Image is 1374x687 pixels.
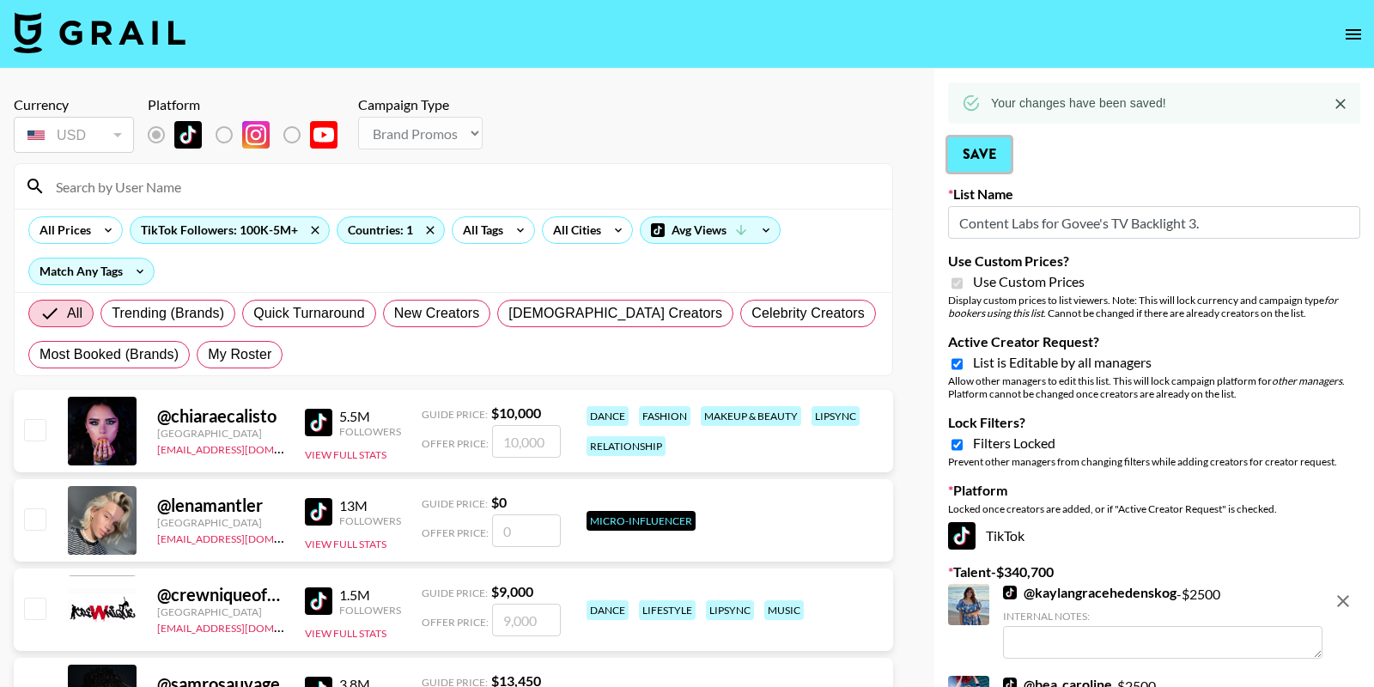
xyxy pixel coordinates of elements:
[339,425,401,438] div: Followers
[157,427,284,440] div: [GEOGRAPHIC_DATA]
[208,344,271,365] span: My Roster
[305,498,332,526] img: TikTok
[337,217,444,243] div: Countries: 1
[131,217,329,243] div: TikTok Followers: 100K-5M+
[991,88,1166,119] div: Your changes have been saved!
[67,303,82,324] span: All
[543,217,605,243] div: All Cities
[253,303,365,324] span: Quick Turnaround
[305,448,386,461] button: View Full Stats
[587,406,629,426] div: dance
[812,406,860,426] div: lipsync
[157,605,284,618] div: [GEOGRAPHIC_DATA]
[1003,586,1017,599] img: TikTok
[29,258,154,284] div: Match Any Tags
[491,494,507,510] strong: $ 0
[948,522,1360,550] div: TikTok
[948,333,1360,350] label: Active Creator Request?
[339,514,401,527] div: Followers
[157,584,284,605] div: @ crewniqueofficial
[422,616,489,629] span: Offer Price:
[491,404,541,421] strong: $ 10,000
[587,600,629,620] div: dance
[701,406,801,426] div: makeup & beauty
[157,516,284,529] div: [GEOGRAPHIC_DATA]
[422,437,489,450] span: Offer Price:
[587,511,696,531] div: Micro-Influencer
[422,408,488,421] span: Guide Price:
[587,436,666,456] div: relationship
[305,409,332,436] img: TikTok
[157,440,330,456] a: [EMAIL_ADDRESS][DOMAIN_NAME]
[1336,17,1371,52] button: open drawer
[948,563,1360,581] label: Talent - $ 340,700
[948,455,1360,468] div: Prevent other managers from changing filters while adding creators for creator request.
[492,604,561,636] input: 9,000
[46,173,882,200] input: Search by User Name
[305,627,386,640] button: View Full Stats
[17,120,131,150] div: USD
[112,303,224,324] span: Trending (Brands)
[948,482,1360,499] label: Platform
[339,408,401,425] div: 5.5M
[639,406,690,426] div: fashion
[148,117,351,153] div: List locked to TikTok.
[948,185,1360,203] label: List Name
[1326,584,1360,618] button: remove
[422,587,488,599] span: Guide Price:
[305,538,386,550] button: View Full Stats
[948,294,1338,319] em: for bookers using this list
[508,303,722,324] span: [DEMOGRAPHIC_DATA] Creators
[948,137,1011,172] button: Save
[948,522,976,550] img: TikTok
[973,435,1055,452] span: Filters Locked
[706,600,754,620] div: lipsync
[148,96,351,113] div: Platform
[310,121,337,149] img: YouTube
[242,121,270,149] img: Instagram
[29,217,94,243] div: All Prices
[14,96,134,113] div: Currency
[453,217,507,243] div: All Tags
[641,217,780,243] div: Avg Views
[339,497,401,514] div: 13M
[358,96,483,113] div: Campaign Type
[764,600,804,620] div: music
[339,587,401,604] div: 1.5M
[973,273,1085,290] span: Use Custom Prices
[948,414,1360,431] label: Lock Filters?
[492,514,561,547] input: 0
[339,604,401,617] div: Followers
[14,12,185,53] img: Grail Talent
[948,374,1360,400] div: Allow other managers to edit this list. This will lock campaign platform for . Platform cannot be...
[157,405,284,427] div: @ chiaraecalisto
[1272,374,1342,387] em: other managers
[1003,584,1176,601] a: @kaylangracehedenskog
[1003,610,1322,623] div: Internal Notes:
[948,294,1360,319] div: Display custom prices to list viewers. Note: This will lock currency and campaign type . Cannot b...
[157,495,284,516] div: @ lenamantler
[40,344,179,365] span: Most Booked (Brands)
[492,425,561,458] input: 10,000
[639,600,696,620] div: lifestyle
[394,303,480,324] span: New Creators
[14,113,134,156] div: Currency is locked to USD
[751,303,865,324] span: Celebrity Creators
[157,529,330,545] a: [EMAIL_ADDRESS][DOMAIN_NAME]
[422,497,488,510] span: Guide Price:
[973,354,1152,371] span: List is Editable by all managers
[1328,91,1353,117] button: Close
[174,121,202,149] img: TikTok
[305,587,332,615] img: TikTok
[1003,584,1322,659] div: - $ 2500
[422,526,489,539] span: Offer Price:
[948,502,1360,515] div: Locked once creators are added, or if "Active Creator Request" is checked.
[157,618,330,635] a: [EMAIL_ADDRESS][DOMAIN_NAME]
[948,252,1360,270] label: Use Custom Prices?
[491,583,533,599] strong: $ 9,000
